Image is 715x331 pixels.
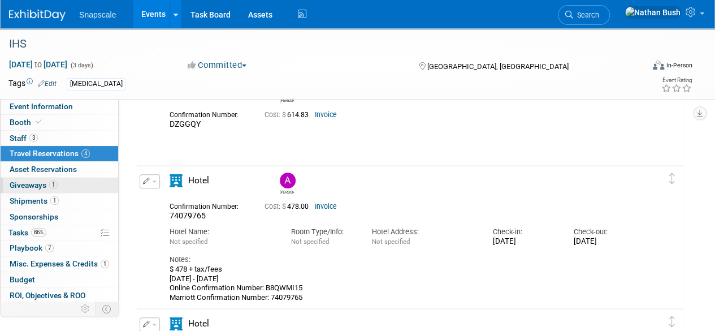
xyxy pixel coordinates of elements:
[1,272,118,287] a: Budget
[5,34,634,54] div: IHS
[45,244,54,252] span: 7
[10,291,85,300] span: ROI, Objectives & ROO
[10,212,58,221] span: Sponsorships
[170,119,201,128] span: DZGGQY
[558,5,610,25] a: Search
[70,62,93,69] span: (3 days)
[574,227,638,237] div: Check-out:
[280,173,296,188] img: Alex Corrigan
[573,11,599,19] span: Search
[1,194,118,209] a: Shipments1
[280,188,294,195] div: Alex Corrigan
[625,6,681,19] img: Nathan Bush
[666,61,692,70] div: In-Person
[38,80,57,88] a: Edit
[36,119,42,125] i: Booth reservation complete
[291,238,329,246] span: Not specified
[170,265,638,302] div: $ 478 + tax/fees [DATE] - [DATE] Online Confirmation Number: B8QWMI15 Marriott Confirmation Numbe...
[188,319,209,329] span: Hotel
[1,146,118,161] a: Travel Reservations4
[170,211,206,220] span: 74079765
[493,227,557,237] div: Check-in:
[170,238,207,246] span: Not specified
[265,203,313,210] span: 478.00
[170,227,274,237] div: Hotel Name:
[170,174,183,187] i: Hotel
[170,108,248,119] div: Confirmation Number:
[493,237,557,247] div: [DATE]
[653,61,664,70] img: Format-Inperson.png
[669,173,675,184] i: Click and drag to move item
[67,78,126,90] div: [MEDICAL_DATA]
[1,225,118,240] a: Tasks86%
[170,255,638,265] div: Notes:
[9,10,66,21] img: ExhibitDay
[1,209,118,225] a: Sponsorships
[592,59,692,76] div: Event Format
[315,111,337,119] a: Invoice
[427,62,568,71] span: [GEOGRAPHIC_DATA], [GEOGRAPHIC_DATA]
[10,180,58,190] span: Giveaways
[49,180,58,189] span: 1
[669,316,675,328] i: Click and drag to move item
[10,134,38,143] span: Staff
[265,111,287,119] span: Cost: $
[1,178,118,193] a: Giveaways1
[101,260,109,268] span: 1
[184,59,251,71] button: Committed
[79,10,116,19] span: Snapscale
[280,97,294,103] div: Michael Yablonowitz
[291,227,355,237] div: Room Type/Info:
[81,149,90,158] span: 4
[265,203,287,210] span: Cost: $
[10,259,109,268] span: Misc. Expenses & Credits
[1,240,118,256] a: Playbook7
[10,149,90,158] span: Travel Reservations
[50,196,59,205] span: 1
[8,228,46,237] span: Tasks
[10,196,59,205] span: Shipments
[574,237,638,247] div: [DATE]
[315,203,337,210] a: Invoice
[1,115,118,130] a: Booth
[29,134,38,142] span: 3
[1,256,118,272] a: Misc. Expenses & Credits1
[170,199,248,211] div: Confirmation Number:
[1,288,118,303] a: ROI, Objectives & ROO
[10,275,35,284] span: Budget
[170,317,183,330] i: Hotel
[33,60,44,69] span: to
[277,173,297,195] div: Alex Corrigan
[10,118,44,127] span: Booth
[8,78,57,91] td: Tags
[188,175,209,186] span: Hotel
[265,111,313,119] span: 614.83
[1,131,118,146] a: Staff3
[8,59,68,70] span: [DATE] [DATE]
[661,78,692,83] div: Event Rating
[96,302,119,316] td: Toggle Event Tabs
[10,165,77,174] span: Asset Reservations
[76,302,96,316] td: Personalize Event Tab Strip
[10,243,54,252] span: Playbook
[1,99,118,114] a: Event Information
[1,162,118,177] a: Asset Reservations
[31,228,46,237] span: 86%
[371,238,409,246] span: Not specified
[371,227,476,237] div: Hotel Address:
[10,102,73,111] span: Event Information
